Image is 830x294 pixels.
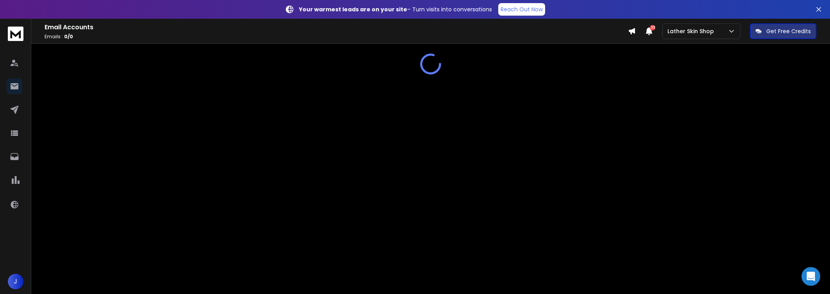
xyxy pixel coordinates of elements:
strong: Your warmest leads are on your site [299,5,407,13]
h1: Email Accounts [45,23,628,32]
span: 32 [650,25,655,30]
p: Reach Out Now [501,5,543,13]
button: J [8,274,23,289]
img: logo [8,27,23,41]
span: 0 / 0 [64,33,73,40]
p: Get Free Credits [766,27,811,35]
p: – Turn visits into conversations [299,5,492,13]
div: Open Intercom Messenger [801,267,820,286]
a: Reach Out Now [498,3,545,16]
p: Lather Skin Shop [667,27,717,35]
button: Get Free Credits [750,23,816,39]
p: Emails : [45,34,628,40]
